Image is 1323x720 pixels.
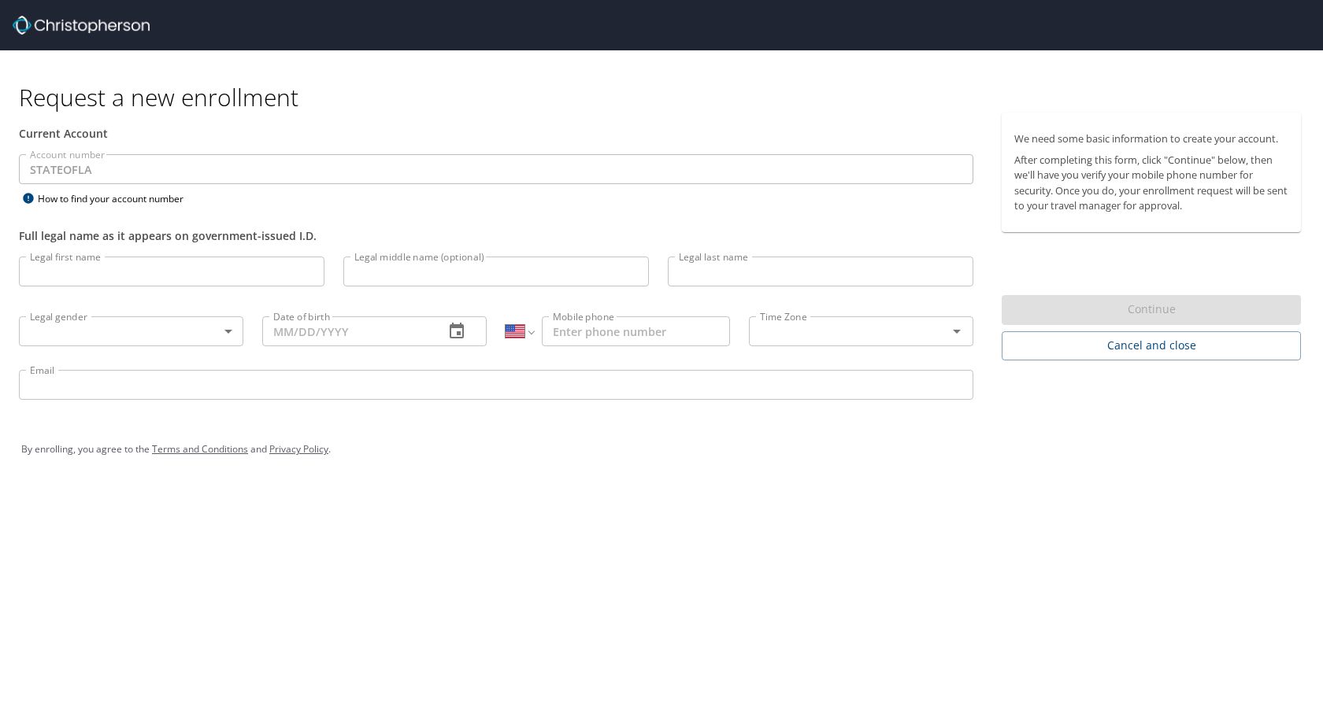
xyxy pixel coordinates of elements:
[21,430,1302,469] div: By enrolling, you agree to the and .
[946,320,968,342] button: Open
[262,316,432,346] input: MM/DD/YYYY
[1014,131,1288,146] p: We need some basic information to create your account.
[19,189,216,209] div: How to find your account number
[19,316,243,346] div: ​
[542,316,730,346] input: Enter phone number
[13,16,150,35] img: cbt logo
[269,442,328,456] a: Privacy Policy
[1014,336,1288,356] span: Cancel and close
[19,227,973,244] div: Full legal name as it appears on government-issued I.D.
[1002,331,1301,360] button: Cancel and close
[152,442,248,456] a: Terms and Conditions
[19,82,1314,113] h1: Request a new enrollment
[19,125,973,142] div: Current Account
[1014,153,1288,213] p: After completing this form, click "Continue" below, then we'll have you verify your mobile phone ...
